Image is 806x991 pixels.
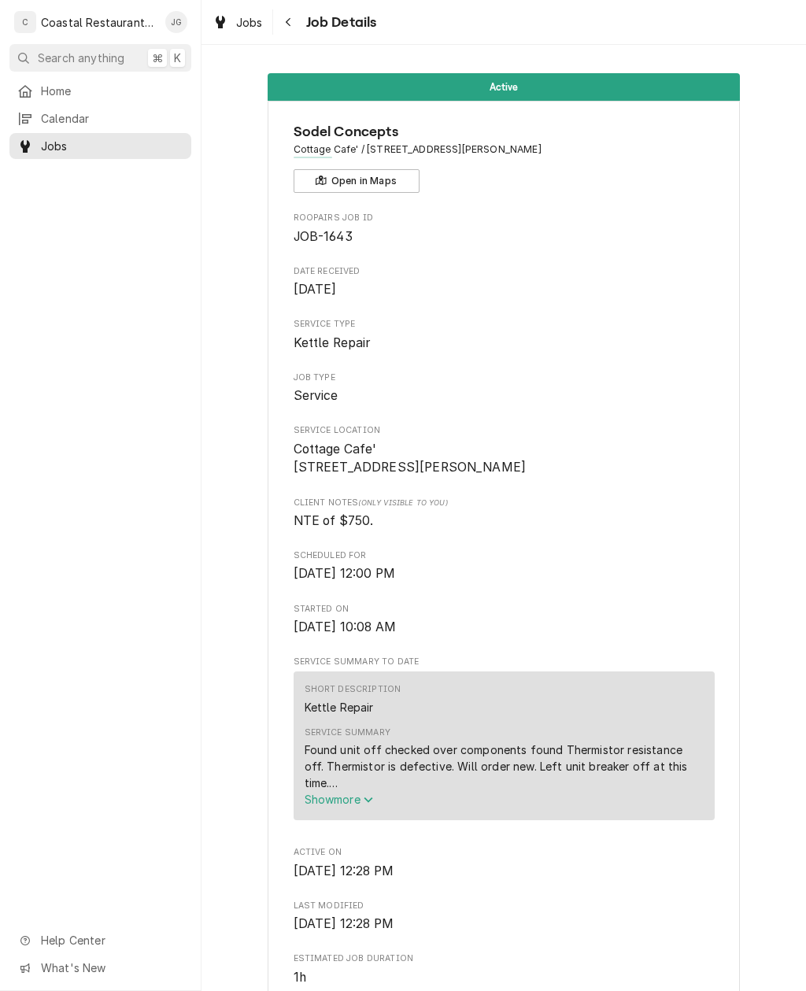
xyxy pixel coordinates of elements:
[294,142,715,157] span: Address
[294,513,374,528] span: NTE of $750.
[294,671,715,827] div: Service Summary
[294,549,715,562] span: Scheduled For
[294,512,715,531] span: [object Object]
[294,916,394,931] span: [DATE] 12:28 PM
[294,386,715,405] span: Job Type
[294,970,306,985] span: 1h
[9,133,191,159] a: Jobs
[294,335,371,350] span: Kettle Repair
[9,78,191,104] a: Home
[9,955,191,981] a: Go to What's New
[305,741,704,791] div: Found unit off checked over components found Thermistor resistance off. Thermistor is defective. ...
[174,50,181,66] span: K
[294,862,715,881] span: Active On
[41,932,182,948] span: Help Center
[294,656,715,668] span: Service Summary To Date
[305,699,374,716] div: Kettle Repair
[294,618,715,637] span: Started On
[294,372,715,405] div: Job Type
[294,440,715,477] span: Service Location
[305,791,704,808] button: Showmore
[9,927,191,953] a: Go to Help Center
[294,229,353,244] span: JOB-1643
[41,14,157,31] div: Coastal Restaurant Repair
[294,900,715,934] div: Last Modified
[294,952,715,986] div: Estimated Job Duration
[294,334,715,353] span: Service Type
[294,318,715,331] span: Service Type
[294,442,527,475] span: Cottage Cafe' [STREET_ADDRESS][PERSON_NAME]
[41,138,183,154] span: Jobs
[294,619,396,634] span: [DATE] 10:08 AM
[305,727,390,739] div: Service Summary
[294,846,715,880] div: Active On
[41,110,183,127] span: Calendar
[294,265,715,299] div: Date Received
[165,11,187,33] div: James Gatton's Avatar
[358,498,447,507] span: (Only Visible to You)
[294,497,715,531] div: [object Object]
[294,564,715,583] span: Scheduled For
[294,968,715,987] span: Estimated Job Duration
[294,603,715,637] div: Started On
[9,105,191,131] a: Calendar
[294,212,715,224] span: Roopairs Job ID
[294,497,715,509] span: Client Notes
[294,846,715,859] span: Active On
[294,372,715,384] span: Job Type
[490,82,519,92] span: Active
[294,863,394,878] span: [DATE] 12:28 PM
[152,50,163,66] span: ⌘
[268,73,740,101] div: Status
[294,280,715,299] span: Date Received
[41,83,183,99] span: Home
[294,424,715,477] div: Service Location
[294,121,715,142] span: Name
[9,44,191,72] button: Search anything⌘K
[38,50,124,66] span: Search anything
[294,952,715,965] span: Estimated Job Duration
[294,424,715,437] span: Service Location
[236,14,263,31] span: Jobs
[165,11,187,33] div: JG
[294,549,715,583] div: Scheduled For
[14,11,36,33] div: C
[305,793,374,806] span: Show more
[294,915,715,934] span: Last Modified
[294,656,715,827] div: Service Summary To Date
[294,900,715,912] span: Last Modified
[294,388,338,403] span: Service
[301,12,377,33] span: Job Details
[294,566,395,581] span: [DATE] 12:00 PM
[294,121,715,193] div: Client Information
[294,318,715,352] div: Service Type
[41,960,182,976] span: What's New
[206,9,269,35] a: Jobs
[294,212,715,246] div: Roopairs Job ID
[294,265,715,278] span: Date Received
[294,227,715,246] span: Roopairs Job ID
[294,603,715,616] span: Started On
[294,282,337,297] span: [DATE]
[276,9,301,35] button: Navigate back
[294,169,420,193] button: Open in Maps
[305,683,401,696] div: Short Description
